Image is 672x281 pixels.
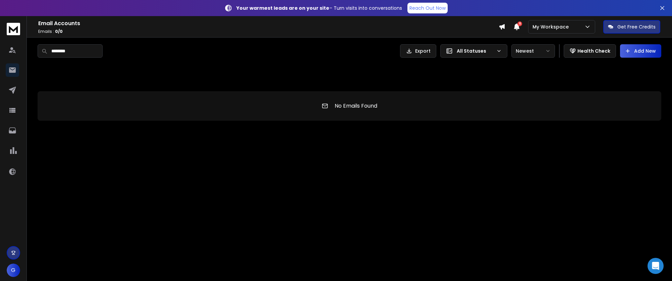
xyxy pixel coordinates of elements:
[400,44,436,58] button: Export
[533,23,571,30] p: My Workspace
[577,48,610,54] p: Health Check
[564,44,616,58] button: Health Check
[38,29,499,34] p: Emails :
[517,21,522,26] span: 6
[7,23,20,35] img: logo
[7,264,20,277] button: G
[335,102,377,110] p: No Emails Found
[236,5,402,11] p: – Turn visits into conversations
[38,19,499,27] h1: Email Accounts
[648,258,664,274] div: Open Intercom Messenger
[457,48,494,54] p: All Statuses
[409,5,446,11] p: Reach Out Now
[511,44,555,58] button: Newest
[620,44,661,58] button: Add New
[55,29,63,34] span: 0 / 0
[617,23,656,30] p: Get Free Credits
[236,5,329,11] strong: Your warmest leads are on your site
[407,3,448,13] a: Reach Out Now
[603,20,660,34] button: Get Free Credits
